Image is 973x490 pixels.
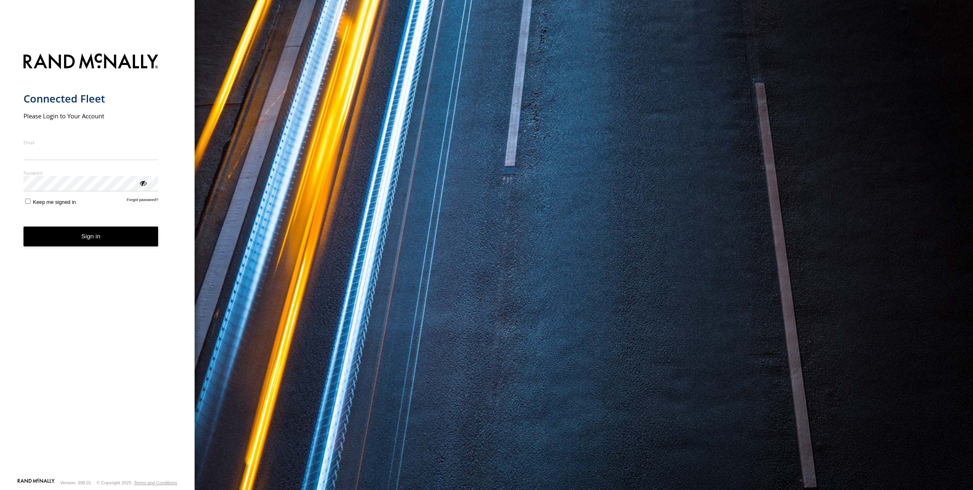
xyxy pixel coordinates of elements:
[24,52,159,73] img: Rand McNally
[24,49,171,478] form: main
[24,92,159,105] h1: Connected Fleet
[127,197,159,205] a: Forgot password?
[17,479,55,487] a: Visit our Website
[60,480,91,485] div: Version: 308.01
[33,199,76,205] span: Keep me signed in
[96,480,177,485] div: © Copyright 2025 -
[24,112,159,120] h2: Please Login to Your Account
[139,179,147,187] div: ViewPassword
[24,227,159,246] button: Sign in
[24,170,159,176] label: Password
[24,139,159,146] label: Email
[25,199,30,204] input: Keep me signed in
[134,480,177,485] a: Terms and Conditions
